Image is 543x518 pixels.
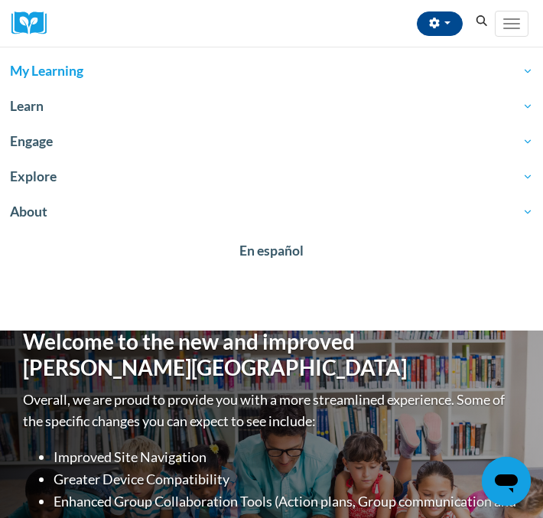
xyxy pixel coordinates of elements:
[10,97,533,116] span: Learn
[10,62,533,80] span: My Learning
[23,329,520,380] h1: Welcome to the new and improved [PERSON_NAME][GEOGRAPHIC_DATA]
[470,12,493,31] button: Search
[239,243,304,259] span: En español
[417,11,463,36] button: Account Settings
[54,468,520,490] li: Greater Device Compatibility
[11,11,57,35] a: Cox Campus
[10,203,533,221] span: About
[23,389,520,433] p: Overall, we are proud to provide you with a more streamlined experience. Some of the specific cha...
[482,457,531,506] iframe: Button to launch messaging window
[11,11,57,35] img: Logo brand
[54,446,520,468] li: Improved Site Navigation
[10,132,533,151] span: Engage
[10,168,533,186] span: Explore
